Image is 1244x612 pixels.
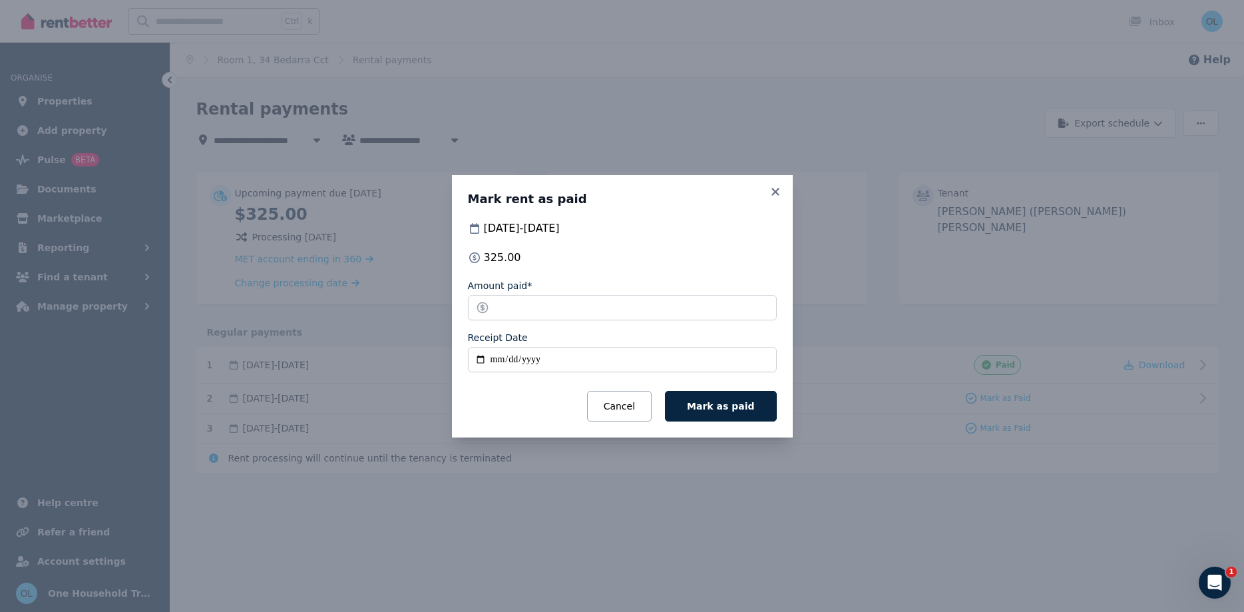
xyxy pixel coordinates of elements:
[468,331,528,344] label: Receipt Date
[468,191,777,207] h3: Mark rent as paid
[687,401,754,412] span: Mark as paid
[665,391,776,422] button: Mark as paid
[587,391,652,422] button: Cancel
[484,250,521,266] span: 325.00
[1226,567,1237,577] span: 1
[468,279,532,292] label: Amount paid*
[234,5,258,29] div: Close
[1199,567,1231,599] iframe: Intercom live chat
[208,5,234,31] button: Expand window
[9,5,34,31] button: go back
[484,220,560,236] span: [DATE] - [DATE]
